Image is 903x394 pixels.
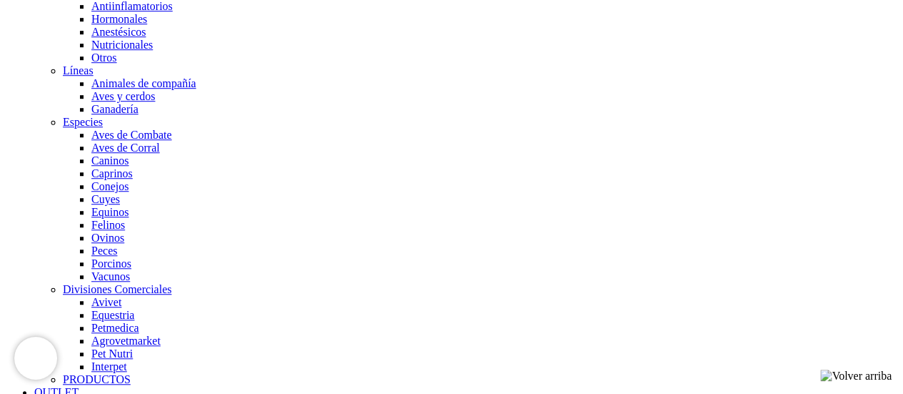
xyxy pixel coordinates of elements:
a: Vacunos [91,270,130,282]
a: Animales de compañía [91,77,196,89]
a: Pet Nutri [91,348,133,360]
a: Líneas [63,64,94,77]
a: Especies [63,116,103,128]
a: Ovinos [91,232,124,244]
a: Avivet [91,296,121,308]
a: Felinos [91,219,125,231]
a: Aves de Corral [91,142,160,154]
a: PRODUCTOS [63,373,131,385]
a: Caninos [91,154,128,167]
a: Ganadería [91,103,138,115]
a: Conejos [91,180,128,192]
a: Equinos [91,206,128,218]
a: Porcinos [91,257,131,270]
a: Nutricionales [91,39,153,51]
a: Petmedica [91,322,139,334]
a: Caprinos [91,167,133,179]
a: Interpet [91,360,127,373]
a: Otros [91,51,117,64]
a: Aves y cerdos [91,90,155,102]
iframe: Brevo live chat [14,337,57,380]
a: Aves de Combate [91,129,172,141]
a: Divisiones Comerciales [63,283,171,295]
a: Hormonales [91,13,147,25]
a: Cuyes [91,193,120,205]
a: Peces [91,245,117,257]
a: Equestria [91,309,134,321]
img: Volver arriba [820,370,892,383]
a: Agrovetmarket [91,335,161,347]
a: Anestésicos [91,26,146,38]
